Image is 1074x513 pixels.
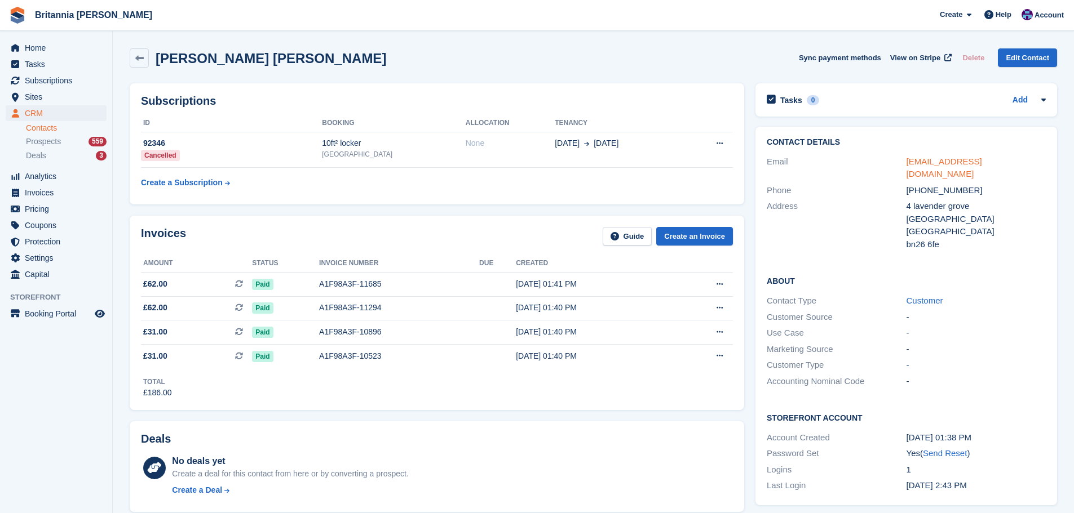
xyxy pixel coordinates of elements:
span: Paid [252,279,273,290]
div: Create a deal for this contact from here or by converting a prospect. [172,468,408,480]
div: [DATE] 01:40 PM [516,326,672,338]
a: menu [6,40,107,56]
div: [DATE] 01:41 PM [516,278,672,290]
span: Help [996,9,1011,20]
span: Coupons [25,217,92,233]
time: 2025-06-24 13:43:32 UTC [907,480,967,490]
div: No deals yet [172,454,408,468]
a: Customer [907,296,943,305]
span: Deals [26,150,46,161]
a: [EMAIL_ADDRESS][DOMAIN_NAME] [907,157,982,179]
div: Marketing Source [767,343,906,356]
th: Due [479,255,516,273]
h2: Storefront Account [767,412,1046,423]
a: menu [6,266,107,282]
span: CRM [25,105,92,121]
div: Phone [767,184,906,197]
a: View on Stripe [886,48,954,67]
a: menu [6,56,107,72]
a: menu [6,105,107,121]
a: Send Reset [923,448,967,458]
a: Add [1013,94,1028,107]
div: Customer Source [767,311,906,324]
h2: Contact Details [767,138,1046,147]
a: Contacts [26,123,107,133]
th: Invoice number [319,255,479,273]
div: [PHONE_NUMBER] [907,184,1046,197]
div: 1 [907,463,1046,476]
span: Invoices [25,185,92,200]
h2: Subscriptions [141,95,733,108]
span: Paid [252,327,273,338]
span: View on Stripe [890,52,940,64]
th: Allocation [466,114,555,132]
div: 4 lavender grove [907,200,1046,213]
a: menu [6,73,107,88]
span: Analytics [25,168,92,184]
a: Edit Contact [998,48,1057,67]
div: Email [767,155,906,181]
span: [DATE] [594,137,618,149]
span: £62.00 [143,302,167,314]
th: Tenancy [555,114,685,132]
div: 92346 [141,137,322,149]
span: Account [1035,10,1064,21]
th: Booking [322,114,465,132]
h2: Invoices [141,227,186,246]
span: Create [940,9,962,20]
div: Total [143,377,172,387]
div: [DATE] 01:40 PM [516,302,672,314]
div: [DATE] 01:38 PM [907,431,1046,444]
a: Create a Deal [172,484,408,496]
th: Created [516,255,672,273]
a: menu [6,201,107,217]
a: Guide [603,227,652,246]
div: [GEOGRAPHIC_DATA] [322,149,465,159]
span: Home [25,40,92,56]
div: Create a Subscription [141,177,223,189]
h2: Tasks [780,95,802,105]
th: Amount [141,255,252,273]
h2: About [767,275,1046,286]
span: Settings [25,250,92,266]
span: £31.00 [143,326,167,338]
div: A1F98A3F-11294 [319,302,479,314]
a: Deals 3 [26,150,107,162]
img: stora-icon-8386f47178a22dfd0bd8f6a31ec36ba5ce8667c1dd55bd0f319d3a0aa187defe.svg [9,7,26,24]
div: bn26 6fe [907,238,1046,251]
span: Pricing [25,201,92,217]
div: - [907,375,1046,388]
a: menu [6,185,107,200]
a: Britannia [PERSON_NAME] [30,6,157,24]
div: 10ft² locker [322,137,465,149]
span: Protection [25,234,92,249]
div: - [907,311,1046,324]
div: A1F98A3F-10896 [319,326,479,338]
span: ( ) [920,448,970,458]
span: Subscriptions [25,73,92,88]
span: £31.00 [143,350,167,362]
a: menu [6,234,107,249]
span: Prospects [26,136,61,147]
h2: [PERSON_NAME] [PERSON_NAME] [156,51,386,66]
div: Accounting Nominal Code [767,375,906,388]
div: A1F98A3F-11685 [319,278,479,290]
div: Address [767,200,906,251]
a: Preview store [93,307,107,320]
div: - [907,327,1046,340]
span: Paid [252,302,273,314]
div: [DATE] 01:40 PM [516,350,672,362]
div: 3 [96,151,107,160]
div: Create a Deal [172,484,222,496]
div: Account Created [767,431,906,444]
th: Status [252,255,319,273]
div: 559 [89,137,107,146]
a: Create an Invoice [656,227,733,246]
div: Logins [767,463,906,476]
div: [GEOGRAPHIC_DATA] [907,225,1046,238]
div: Customer Type [767,359,906,372]
span: Tasks [25,56,92,72]
div: 0 [807,95,820,105]
a: menu [6,89,107,105]
div: Password Set [767,447,906,460]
